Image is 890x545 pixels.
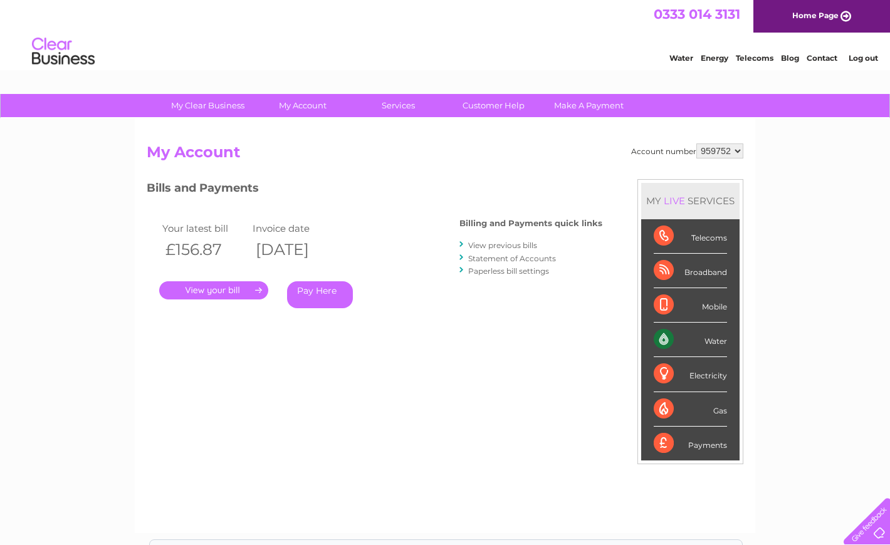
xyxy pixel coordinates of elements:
h3: Bills and Payments [147,179,602,201]
a: My Clear Business [156,94,259,117]
div: Gas [654,392,727,427]
div: Electricity [654,357,727,392]
td: Your latest bill [159,220,249,237]
a: Statement of Accounts [468,254,556,263]
a: Customer Help [442,94,545,117]
a: Telecoms [736,53,773,63]
a: View previous bills [468,241,537,250]
th: [DATE] [249,237,340,262]
a: Pay Here [287,281,353,308]
th: £156.87 [159,237,249,262]
a: Energy [701,53,728,63]
a: Log out [849,53,878,63]
div: MY SERVICES [641,183,740,219]
a: 0333 014 3131 [654,6,740,22]
div: Telecoms [654,219,727,254]
a: Blog [781,53,799,63]
div: Payments [654,427,727,460]
a: Contact [807,53,837,63]
div: Account number [631,143,743,158]
img: logo.png [31,33,95,71]
h2: My Account [147,143,743,167]
a: My Account [251,94,355,117]
td: Invoice date [249,220,340,237]
div: Mobile [654,288,727,323]
a: Make A Payment [537,94,641,117]
div: Clear Business is a trading name of Verastar Limited (registered in [GEOGRAPHIC_DATA] No. 3667643... [150,7,742,61]
a: . [159,281,268,299]
div: Broadband [654,254,727,288]
h4: Billing and Payments quick links [459,219,602,228]
div: LIVE [661,195,688,207]
a: Paperless bill settings [468,266,549,276]
a: Services [347,94,450,117]
a: Water [669,53,693,63]
div: Water [654,323,727,357]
